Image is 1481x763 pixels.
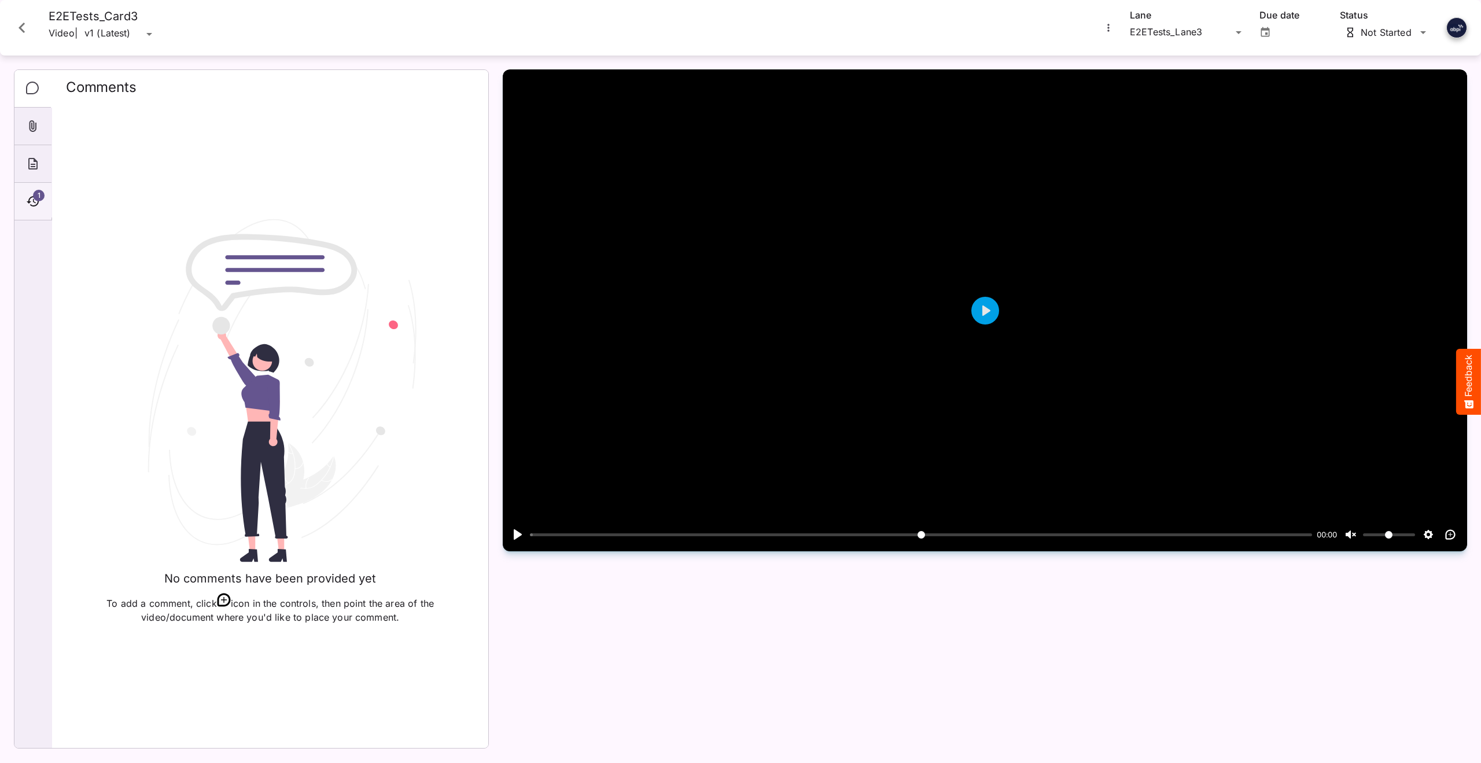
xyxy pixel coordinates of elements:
[971,297,999,325] button: Play
[49,9,156,24] h4: E2ETests_Card3
[14,183,51,220] div: Timeline
[530,529,1312,540] input: Seek
[1130,23,1232,42] div: E2ETests_Lane3
[1344,27,1413,38] div: Not Started
[1101,20,1116,35] button: More options for E2ETests_Card3
[509,525,527,544] button: Play
[1258,25,1273,40] button: Open
[118,218,423,565] img: No threads
[164,572,376,586] h4: No comments have been provided yet
[75,27,78,40] span: |
[49,24,75,45] p: Video
[14,70,52,108] div: Comments
[66,79,474,103] h2: Comments
[84,26,142,43] div: v1 (Latest)
[217,593,231,607] img: new-thread.svg
[5,10,39,45] button: Close card
[1363,529,1415,540] input: Volume
[1456,349,1481,415] button: Feedback
[80,593,460,624] p: To add a comment, click icon in the controls, then point the area of the video/document where you...
[33,190,45,201] span: 1
[14,108,51,145] div: Attachments
[1314,528,1340,541] div: Current time
[14,145,51,183] div: About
